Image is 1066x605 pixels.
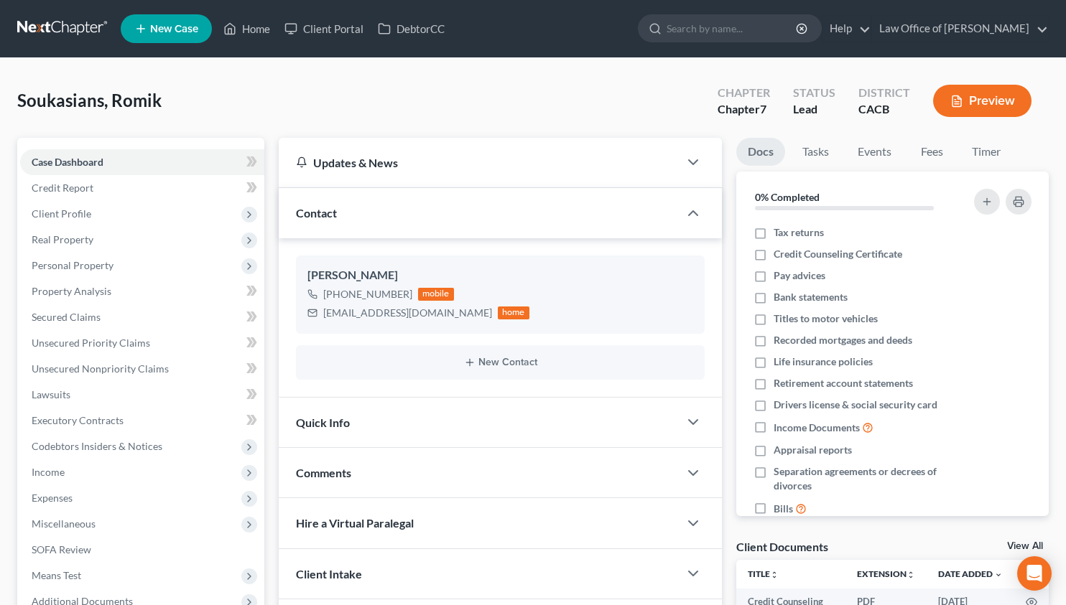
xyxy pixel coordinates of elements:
a: Extensionunfold_more [857,568,915,579]
span: Hire a Virtual Paralegal [296,516,414,530]
span: Client Intake [296,567,362,581]
span: Life insurance policies [774,355,873,369]
span: Income Documents [774,421,860,435]
span: Separation agreements or decrees of divorces [774,464,958,493]
span: Bills [774,502,793,516]
div: Chapter [718,101,770,118]
span: Credit Counseling Certificate [774,247,902,261]
a: Client Portal [277,16,371,42]
i: unfold_more [907,571,915,579]
span: Soukasians, Romik [17,90,162,111]
div: mobile [418,288,454,301]
span: Client Profile [32,207,91,220]
span: Expenses [32,492,73,504]
span: Property Analysis [32,285,111,297]
a: Executory Contracts [20,408,264,433]
span: Quick Info [296,416,350,429]
button: Preview [933,85,1032,117]
a: Secured Claims [20,304,264,330]
a: Date Added expand_more [938,568,1003,579]
div: Status [793,85,835,101]
div: [PERSON_NAME] [307,267,693,284]
i: expand_more [994,571,1003,579]
a: View All [1007,541,1043,551]
a: Events [846,138,903,166]
span: Retirement account statements [774,376,913,390]
a: Credit Report [20,175,264,201]
span: Income [32,466,65,478]
span: Bank statements [774,290,848,304]
a: Home [216,16,277,42]
span: Recorded mortgages and deeds [774,333,912,347]
span: Secured Claims [32,311,101,323]
input: Search by name... [667,15,798,42]
div: [EMAIL_ADDRESS][DOMAIN_NAME] [323,306,492,320]
button: New Contact [307,357,693,368]
span: SOFA Review [32,543,91,555]
div: Updates & News [296,155,662,170]
span: Appraisal reports [774,443,852,457]
a: Case Dashboard [20,149,264,175]
div: Client Documents [736,539,828,554]
span: Unsecured Nonpriority Claims [32,362,169,375]
i: unfold_more [770,571,779,579]
div: CACB [858,101,910,118]
span: Unsecured Priority Claims [32,337,150,349]
a: Docs [736,138,785,166]
span: Codebtors Insiders & Notices [32,440,162,452]
a: Tasks [791,138,840,166]
span: Contact [296,206,337,220]
a: Fees [909,138,955,166]
span: Tax returns [774,225,824,240]
span: New Case [150,24,198,34]
span: Comments [296,466,351,479]
span: 7 [760,102,766,116]
span: Miscellaneous [32,517,96,530]
div: District [858,85,910,101]
a: Titleunfold_more [748,568,779,579]
a: Help [822,16,871,42]
span: Pay advices [774,268,825,283]
a: Law Office of [PERSON_NAME] [872,16,1048,42]
span: Case Dashboard [32,156,103,168]
span: Means Test [32,569,81,581]
div: Open Intercom Messenger [1017,556,1052,591]
a: DebtorCC [371,16,452,42]
strong: 0% Completed [755,191,820,203]
a: Unsecured Priority Claims [20,330,264,356]
span: Credit Report [32,182,93,194]
span: Real Property [32,233,93,245]
div: Chapter [718,85,770,101]
a: Timer [960,138,1012,166]
a: Lawsuits [20,382,264,408]
span: Executory Contracts [32,414,124,426]
span: Personal Property [32,259,113,271]
a: Unsecured Nonpriority Claims [20,356,264,382]
a: Property Analysis [20,278,264,304]
span: Lawsuits [32,388,70,400]
a: SOFA Review [20,537,264,563]
span: Titles to motor vehicles [774,311,878,326]
div: [PHONE_NUMBER] [323,287,412,301]
div: Lead [793,101,835,118]
div: home [498,306,529,319]
span: Drivers license & social security card [774,398,937,412]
